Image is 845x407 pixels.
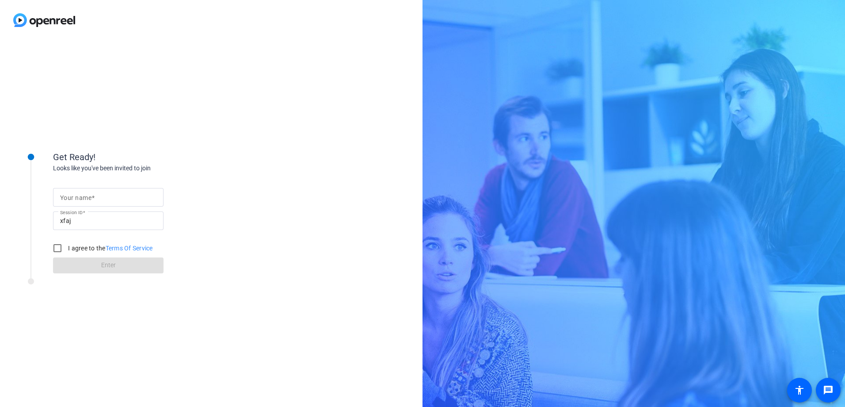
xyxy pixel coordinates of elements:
a: Terms Of Service [106,245,153,252]
div: Get Ready! [53,150,230,164]
div: Looks like you've been invited to join [53,164,230,173]
label: I agree to the [66,244,153,253]
mat-label: Session ID [60,210,83,215]
mat-label: Your name [60,194,91,201]
mat-icon: message [823,385,834,395]
mat-icon: accessibility [794,385,805,395]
